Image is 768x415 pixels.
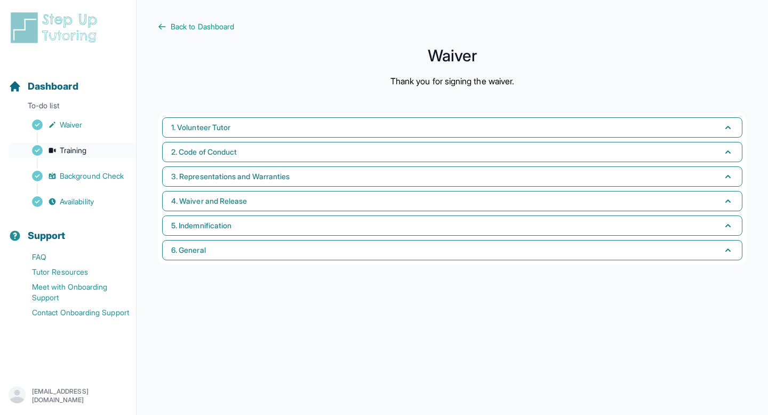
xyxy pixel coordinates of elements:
p: [EMAIL_ADDRESS][DOMAIN_NAME] [32,387,127,404]
span: 5. Indemnification [171,220,231,231]
a: Training [9,143,136,158]
button: [EMAIL_ADDRESS][DOMAIN_NAME] [9,386,127,405]
button: 5. Indemnification [162,216,742,236]
span: Availability [60,196,94,207]
span: Background Check [60,171,124,181]
p: To-do list [4,100,132,115]
a: Dashboard [9,79,78,94]
p: Thank you for signing the waiver. [390,75,514,87]
a: Background Check [9,169,136,183]
span: Back to Dashboard [171,21,234,32]
a: Back to Dashboard [158,21,747,32]
span: Training [60,145,87,156]
a: Contact Onboarding Support [9,305,136,320]
a: FAQ [9,250,136,265]
span: 4. Waiver and Release [171,196,247,206]
h1: Waiver [158,49,747,62]
a: Waiver [9,117,136,132]
img: logo [9,11,103,45]
button: Support [4,211,132,248]
button: 3. Representations and Warranties [162,166,742,187]
a: Tutor Resources [9,265,136,280]
a: Meet with Onboarding Support [9,280,136,305]
span: 2. Code of Conduct [171,147,237,157]
span: Support [28,228,66,243]
button: 1. Volunteer Tutor [162,117,742,138]
span: Waiver [60,119,82,130]
button: 4. Waiver and Release [162,191,742,211]
a: Availability [9,194,136,209]
span: Dashboard [28,79,78,94]
span: 6. General [171,245,206,256]
button: 2. Code of Conduct [162,142,742,162]
button: Dashboard [4,62,132,98]
span: 1. Volunteer Tutor [171,122,230,133]
button: 6. General [162,240,742,260]
span: 3. Representations and Warranties [171,171,290,182]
